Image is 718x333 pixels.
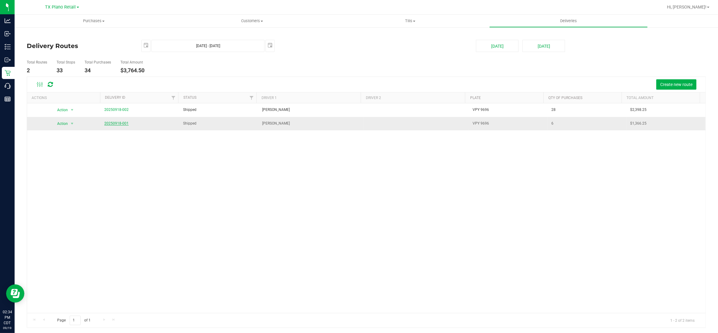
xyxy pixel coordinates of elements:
span: VPY 9696 [473,107,489,113]
h5: Total Routes [27,60,47,64]
span: $2,398.25 [630,107,647,113]
span: select [68,106,76,114]
span: Create new route [660,82,692,87]
span: [PERSON_NAME] [262,121,290,126]
h4: 34 [85,67,111,74]
a: Filter [246,92,256,103]
button: [DATE] [522,40,565,52]
span: TX Plano Retail [45,5,76,10]
h5: Total Purchases [85,60,111,64]
a: Deliveries [489,15,647,27]
p: 09/19 [3,326,12,330]
inline-svg: Reports [5,96,11,102]
a: Tills [331,15,489,27]
span: Deliveries [552,18,585,24]
span: 28 [551,107,556,113]
h4: $3,764.50 [120,67,144,74]
a: Plate [470,96,481,100]
button: [DATE] [476,40,519,52]
inline-svg: Inventory [5,44,11,50]
th: Driver 2 [361,92,465,103]
span: select [266,40,274,51]
inline-svg: Outbound [5,57,11,63]
input: 1 [70,316,81,325]
a: Delivery ID [105,95,125,100]
span: 6 [551,121,553,126]
div: Actions [32,96,98,100]
a: Filter [168,92,178,103]
h5: Total Stops [57,60,75,64]
inline-svg: Retail [5,70,11,76]
a: 20250918-001 [104,121,129,125]
h4: 2 [27,67,47,74]
span: Action [52,119,68,128]
span: select [68,119,76,128]
span: Action [52,106,68,114]
inline-svg: Analytics [5,18,11,24]
span: VPY 9696 [473,121,489,126]
th: Total Amount [622,92,700,103]
span: $1,366.25 [630,121,647,126]
h5: Total Amount [120,60,144,64]
th: Driver 1 [256,92,361,103]
inline-svg: Inbound [5,31,11,37]
iframe: Resource center [6,284,24,303]
a: Qty of Purchases [548,96,582,100]
span: Tills [331,18,489,24]
h4: 33 [57,67,75,74]
span: Customers [173,18,331,24]
p: 02:34 PM CDT [3,309,12,326]
span: select [142,40,150,51]
a: Status [183,95,196,100]
a: 20250918-002 [104,108,129,112]
span: Page of 1 [52,316,96,325]
a: Purchases [15,15,173,27]
span: 1 - 2 of 2 items [665,316,699,325]
span: Hi, [PERSON_NAME]! [667,5,706,9]
span: Shipped [183,121,197,126]
inline-svg: Call Center [5,83,11,89]
span: Shipped [183,107,197,113]
span: Purchases [15,18,173,24]
span: [PERSON_NAME] [262,107,290,113]
h4: Delivery Routes [27,40,132,52]
a: Customers [173,15,331,27]
button: Create new route [656,79,696,90]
